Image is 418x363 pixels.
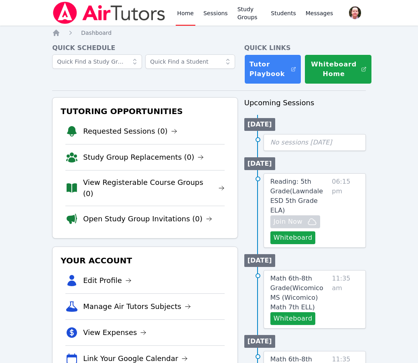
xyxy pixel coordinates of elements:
h3: Your Account [59,253,231,268]
a: Edit Profile [83,275,132,286]
a: Tutor Playbook [244,54,301,84]
a: Study Group Replacements (0) [83,152,204,163]
a: Open Study Group Invitations (0) [83,213,212,225]
span: Reading: 5th Grade ( Lawndale ESD 5th Grade ELA ) [270,178,323,214]
a: Requested Sessions (0) [83,126,177,137]
span: 06:15 pm [332,177,359,244]
li: [DATE] [244,157,275,170]
button: Whiteboard [270,312,316,325]
span: 11:35 am [332,274,359,325]
a: Dashboard [81,29,112,37]
button: Join Now [270,215,320,228]
h4: Quick Links [244,43,366,53]
span: No sessions [DATE] [270,138,332,146]
button: Whiteboard Home [304,54,372,84]
li: [DATE] [244,118,275,131]
h3: Upcoming Sessions [244,97,366,108]
li: [DATE] [244,254,275,267]
li: [DATE] [244,335,275,348]
span: Math 6th-8th Grade ( Wicomico MS (Wicomico) Math 7th ELL ) [270,275,323,311]
a: View Registerable Course Groups (0) [83,177,225,199]
span: Dashboard [81,30,112,36]
img: Air Tutors [52,2,166,24]
span: Join Now [274,217,302,227]
h4: Quick Schedule [52,43,238,53]
h3: Tutoring Opportunities [59,104,231,118]
a: Manage Air Tutors Subjects [83,301,191,312]
a: Math 6th-8th Grade(Wicomico MS (Wicomico) Math 7th ELL) [270,274,329,312]
nav: Breadcrumb [52,29,366,37]
a: Reading: 5th Grade(Lawndale ESD 5th Grade ELA) [270,177,329,215]
input: Quick Find a Student [145,54,235,69]
a: View Expenses [83,327,146,338]
input: Quick Find a Study Group [52,54,142,69]
span: Messages [306,9,333,17]
button: Whiteboard [270,231,316,244]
